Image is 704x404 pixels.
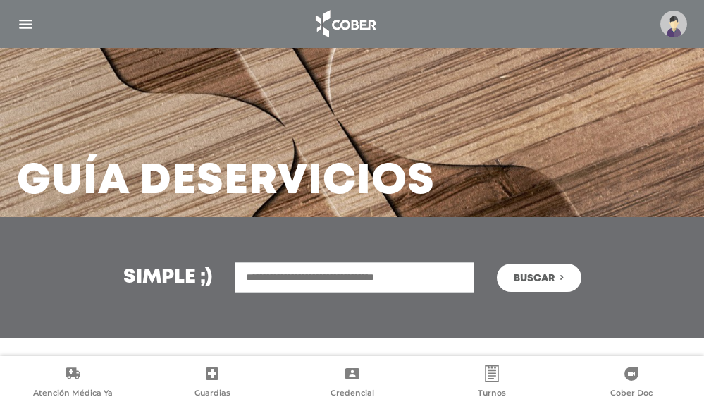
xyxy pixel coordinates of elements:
[17,164,435,200] h3: Guía de Servicios
[331,388,374,400] span: Credencial
[282,365,421,400] a: Credencial
[308,7,382,41] img: logo_cober_home-white.png
[142,365,282,400] a: Guardias
[33,388,113,400] span: Atención Médica Ya
[660,11,687,37] img: profile-placeholder.svg
[514,274,555,283] span: Buscar
[17,16,35,33] img: Cober_menu-lines-white.svg
[422,365,562,400] a: Turnos
[562,365,701,400] a: Cober Doc
[497,264,581,292] button: Buscar
[194,388,230,400] span: Guardias
[478,388,506,400] span: Turnos
[3,365,142,400] a: Atención Médica Ya
[123,268,212,288] h3: Simple ;)
[610,388,653,400] span: Cober Doc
